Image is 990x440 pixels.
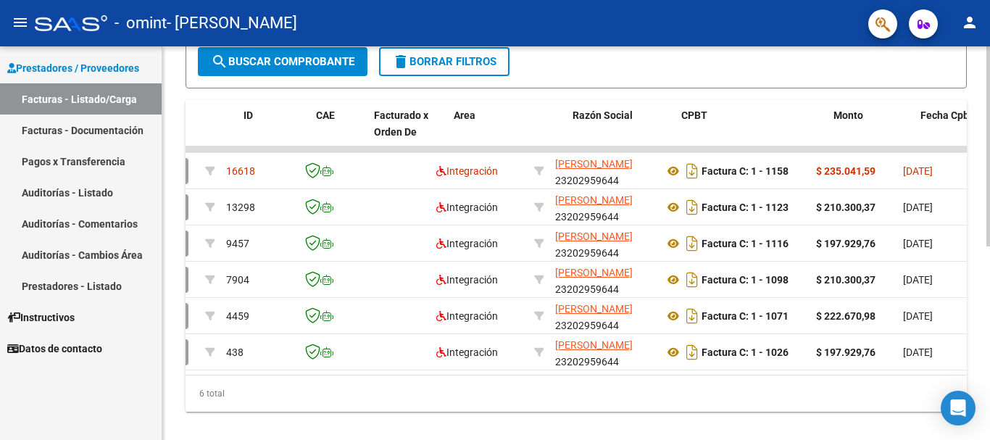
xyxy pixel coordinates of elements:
span: [PERSON_NAME] [555,267,633,278]
div: 23202959644 [555,301,652,331]
i: Descargar documento [683,268,702,291]
span: Integración [436,238,498,249]
span: Facturado x Orden De [374,109,428,138]
strong: $ 197.929,76 [816,346,875,358]
span: [DATE] [903,165,933,177]
i: Descargar documento [683,341,702,364]
mat-icon: person [961,14,978,31]
span: 9457 [226,238,249,249]
div: 6 total [186,375,967,412]
div: 23202959644 [555,228,652,259]
span: Integración [436,274,498,286]
span: [PERSON_NAME] [555,158,633,170]
span: 16618 [226,165,255,177]
div: 23202959644 [555,192,652,223]
span: Buscar Comprobante [211,55,354,68]
span: Borrar Filtros [392,55,496,68]
datatable-header-cell: ID [238,100,310,164]
span: Prestadores / Proveedores [7,60,139,76]
i: Descargar documento [683,232,702,255]
span: [PERSON_NAME] [555,303,633,315]
div: 23202959644 [555,337,652,368]
strong: Factura C: 1 - 1071 [702,310,789,322]
span: [PERSON_NAME] [555,194,633,206]
span: [DATE] [903,202,933,213]
i: Descargar documento [683,304,702,328]
span: Integración [436,202,498,213]
span: - omint [115,7,167,39]
strong: $ 235.041,59 [816,165,875,177]
datatable-header-cell: CPBT [675,100,828,164]
span: Integración [436,310,498,322]
mat-icon: menu [12,14,29,31]
i: Descargar documento [683,159,702,183]
strong: Factura C: 1 - 1116 [702,238,789,249]
span: [DATE] [903,238,933,249]
div: Open Intercom Messenger [941,391,976,426]
datatable-header-cell: CAE [310,100,368,164]
span: CAE [316,109,335,121]
span: Razón Social [573,109,633,121]
strong: Factura C: 1 - 1098 [702,274,789,286]
datatable-header-cell: Fecha Cpbt [915,100,980,164]
span: [DATE] [903,274,933,286]
span: [DATE] [903,310,933,322]
span: 438 [226,346,244,358]
strong: Factura C: 1 - 1158 [702,165,789,177]
mat-icon: delete [392,53,409,70]
strong: $ 197.929,76 [816,238,875,249]
span: CPBT [681,109,707,121]
span: Instructivos [7,310,75,325]
span: Monto [833,109,863,121]
span: 13298 [226,202,255,213]
span: Integración [436,165,498,177]
span: Area [454,109,475,121]
datatable-header-cell: Razón Social [567,100,675,164]
div: 23202959644 [555,265,652,295]
datatable-header-cell: Facturado x Orden De [368,100,448,164]
button: Borrar Filtros [379,47,509,76]
strong: Factura C: 1 - 1026 [702,346,789,358]
i: Descargar documento [683,196,702,219]
span: [DATE] [903,346,933,358]
span: 4459 [226,310,249,322]
strong: Factura C: 1 - 1123 [702,202,789,213]
button: Buscar Comprobante [198,47,367,76]
span: [PERSON_NAME] [555,339,633,351]
span: ID [244,109,253,121]
span: [PERSON_NAME] [555,231,633,242]
mat-icon: search [211,53,228,70]
strong: $ 210.300,37 [816,202,875,213]
span: Datos de contacto [7,341,102,357]
span: 7904 [226,274,249,286]
datatable-header-cell: Monto [828,100,915,164]
strong: $ 222.670,98 [816,310,875,322]
span: Fecha Cpbt [920,109,973,121]
span: Integración [436,346,498,358]
div: 23202959644 [555,156,652,186]
strong: $ 210.300,37 [816,274,875,286]
span: - [PERSON_NAME] [167,7,297,39]
datatable-header-cell: Area [448,100,546,164]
